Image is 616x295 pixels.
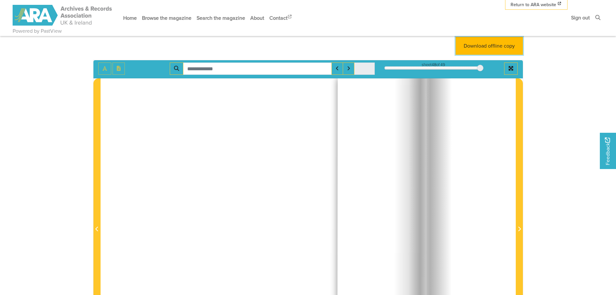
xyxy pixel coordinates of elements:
a: Would you like to provide feedback? [600,133,616,169]
button: Full screen mode [504,62,518,75]
a: Powered by PastView [13,27,62,35]
span: 48 [432,62,436,68]
span: Feedback [604,137,611,165]
a: About [248,9,267,27]
a: ARA - ARC Magazine | Powered by PastView logo [13,1,113,29]
a: Home [121,9,139,27]
img: ARA - ARC Magazine | Powered by PastView [13,5,113,26]
button: Search [170,62,183,75]
button: Open transcription window [113,62,125,75]
span: Return to ARA website [511,1,556,8]
a: Browse the magazine [139,9,194,27]
button: Toggle text selection (Alt+T) [98,62,111,75]
a: Download offline copy [456,37,523,55]
button: Next Match [343,62,354,75]
div: sheet of 49 [384,62,482,68]
a: Sign out [568,9,592,26]
a: Contact [267,9,295,27]
button: Previous Match [331,62,343,75]
a: Search the magazine [194,9,248,27]
input: Search for [183,62,332,75]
